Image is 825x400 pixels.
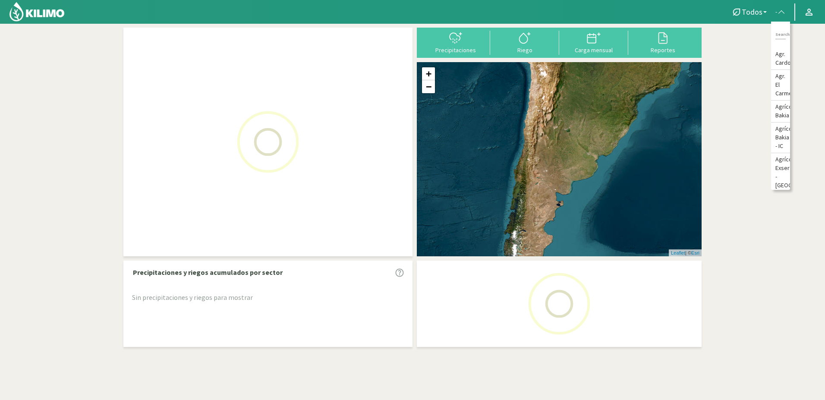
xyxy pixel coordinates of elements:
img: Loading... [225,99,311,185]
li: Agrícola Exser - [GEOGRAPHIC_DATA] [771,153,790,192]
button: Reportes [628,31,697,54]
div: Riego [493,47,557,53]
img: Kilimo [9,1,65,22]
a: Esri [691,250,699,255]
a: Zoom out [422,80,435,93]
button: Carga mensual [559,31,628,54]
li: Agrícola Bakia [771,101,790,123]
p: Precipitaciones y riegos acumulados por sector [133,267,283,277]
h5: Sin precipitaciones y riegos para mostrar [132,294,404,302]
a: Leaflet [671,250,685,255]
div: | © [669,249,702,257]
button: - [771,3,790,22]
img: Loading... [516,261,602,347]
button: Precipitaciones [421,31,490,54]
div: Reportes [631,47,695,53]
span: Todos [742,7,762,16]
a: Zoom in [422,67,435,80]
li: Agr. El Carmelo [771,70,790,101]
button: Riego [490,31,559,54]
div: Carga mensual [562,47,626,53]
li: Agr. Cardonal [771,48,790,70]
div: Precipitaciones [424,47,488,53]
li: Agrícola Bakia - IC [771,123,790,153]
